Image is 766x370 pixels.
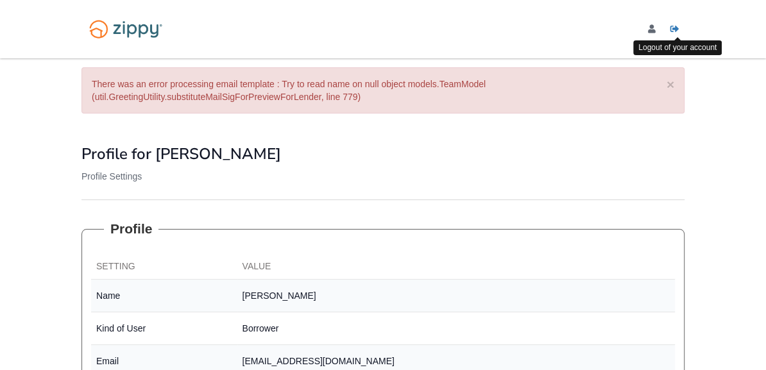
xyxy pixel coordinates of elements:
td: [PERSON_NAME] [237,280,676,312]
button: × [667,78,674,91]
td: Borrower [237,312,676,345]
div: Logout of your account [633,40,722,55]
td: Kind of User [91,312,237,345]
a: Log out [670,24,685,37]
p: Profile Settings [81,170,685,183]
legend: Profile [104,219,158,239]
a: edit profile [648,24,661,37]
h1: Profile for [PERSON_NAME] [81,146,685,162]
th: Setting [91,255,237,280]
img: Logo [81,14,170,44]
td: Name [91,280,237,312]
div: There was an error processing email template : Try to read name on null object models.TeamModel (... [81,67,685,114]
th: Value [237,255,676,280]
